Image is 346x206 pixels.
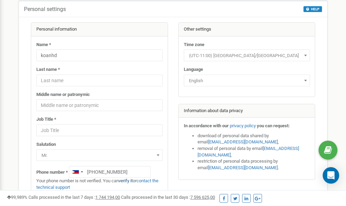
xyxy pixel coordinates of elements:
[198,145,310,158] li: removal of personal data by email ,
[198,146,299,158] a: [EMAIL_ADDRESS][DOMAIN_NAME]
[179,23,315,36] div: Other settings
[257,123,290,128] strong: you can request:
[184,42,204,48] label: Time zone
[303,6,322,12] button: HELP
[184,66,203,73] label: Language
[95,195,120,200] u: 1 744 194,00
[36,116,56,123] label: Job Title *
[208,139,278,144] a: [EMAIL_ADDRESS][DOMAIN_NAME]
[36,42,51,48] label: Name *
[184,123,229,128] strong: In accordance with our
[198,158,310,171] li: restriction of personal data processing by email .
[190,195,215,200] u: 7 596 625,00
[121,195,215,200] span: Calls processed in the last 30 days :
[198,133,310,145] li: download of personal data shared by email ,
[36,124,163,136] input: Job Title
[184,75,310,86] span: English
[36,99,163,111] input: Middle name or patronymic
[184,50,310,61] span: (UTC-11:00) Pacific/Midway
[36,50,163,61] input: Name
[186,76,308,86] span: English
[36,141,56,148] label: Salutation
[69,166,85,177] div: Telephone country code
[36,178,158,190] a: contact the technical support
[179,104,315,118] div: Information about data privacy
[7,195,27,200] span: 99,989%
[28,195,120,200] span: Calls processed in the last 7 days :
[36,66,60,73] label: Last name *
[36,178,163,191] p: Your phone number is not verified. You can or
[39,151,160,160] span: Mr.
[69,166,151,178] input: +1-800-555-55-55
[119,178,133,183] a: verify it
[208,165,278,170] a: [EMAIL_ADDRESS][DOMAIN_NAME]
[36,149,163,161] span: Mr.
[31,23,168,36] div: Personal information
[24,6,66,12] h5: Personal settings
[36,91,90,98] label: Middle name or patronymic
[36,169,68,176] label: Phone number *
[323,167,339,184] div: Open Intercom Messenger
[186,51,308,61] span: (UTC-11:00) Pacific/Midway
[36,75,163,86] input: Last name
[230,123,256,128] a: privacy policy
